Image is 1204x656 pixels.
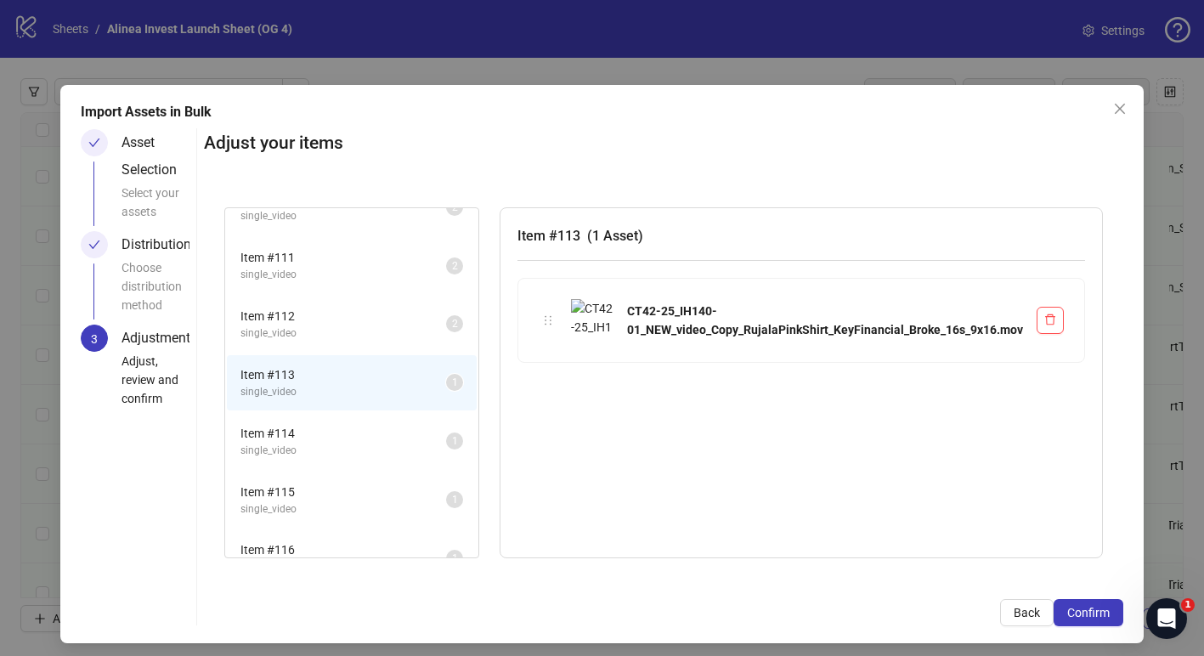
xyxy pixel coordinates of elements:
span: 2 [452,318,458,330]
h2: Adjust your items [204,129,1123,157]
span: Item # 116 [240,540,446,559]
span: holder [542,314,554,326]
span: Item # 113 [240,365,446,384]
sup: 2 [446,257,463,274]
span: single_video [240,208,446,224]
iframe: Intercom live chat [1146,598,1187,639]
div: Distribution [122,231,205,258]
span: 1 [452,494,458,506]
div: Select your assets [122,184,189,231]
sup: 2 [446,199,463,216]
img: CT42-25_IH140-01_NEW_video_Copy_RujalaPinkShirt_KeyFinancial_Broke_16s_9x16.mov [571,299,613,342]
span: Item # 114 [240,424,446,443]
div: Adjustment [122,325,204,352]
span: 3 [91,332,98,346]
button: Back [1000,599,1054,626]
button: Delete [1037,307,1064,334]
span: ( 1 Asset ) [587,228,643,244]
sup: 2 [446,315,463,332]
span: 1 [452,435,458,447]
span: Item # 115 [240,483,446,501]
div: Import Assets in Bulk [81,102,1123,122]
span: single_video [240,267,446,283]
div: Asset Selection [122,129,190,184]
h3: Item # 113 [517,225,1085,246]
button: Confirm [1054,599,1123,626]
span: Confirm [1067,606,1110,619]
div: CT42-25_IH140-01_NEW_video_Copy_RujalaPinkShirt_KeyFinancial_Broke_16s_9x16.mov [627,302,1023,339]
div: Adjust, review and confirm [122,352,189,418]
span: 1 [452,376,458,388]
span: 1 [452,552,458,564]
button: Close [1106,95,1133,122]
span: 2 [452,260,458,272]
span: Item # 112 [240,307,446,325]
span: single_video [240,501,446,517]
sup: 1 [446,433,463,450]
sup: 1 [446,550,463,567]
div: Choose distribution method [122,258,189,325]
sup: 1 [446,491,463,508]
span: check [88,137,100,149]
span: single_video [240,384,446,400]
span: single_video [240,443,446,459]
span: single_video [240,325,446,342]
div: holder [539,311,557,330]
span: close [1113,102,1127,116]
span: 1 [1181,598,1195,612]
span: Back [1014,606,1040,619]
span: check [88,239,100,251]
span: 2 [452,201,458,213]
span: delete [1044,314,1056,325]
span: Item # 111 [240,248,446,267]
sup: 1 [446,374,463,391]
